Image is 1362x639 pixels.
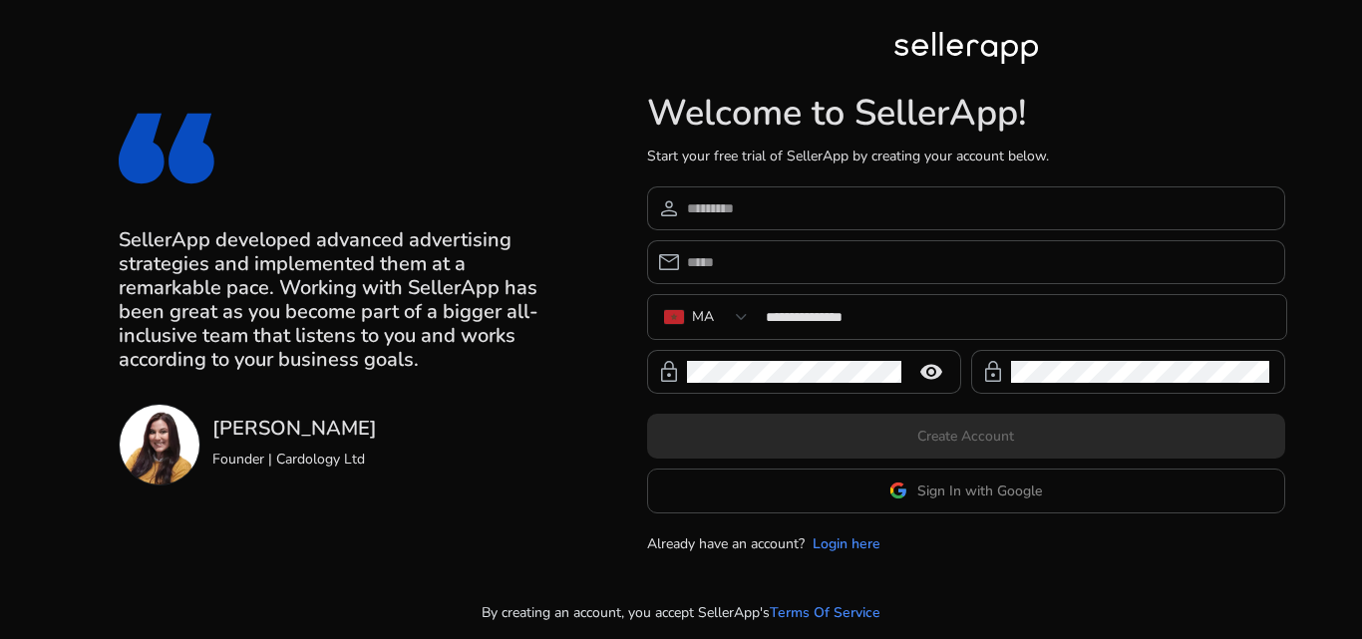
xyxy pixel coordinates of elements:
span: lock [657,360,681,384]
span: lock [981,360,1005,384]
span: email [657,250,681,274]
h1: Welcome to SellerApp! [647,92,1285,135]
h3: SellerApp developed advanced advertising strategies and implemented them at a remarkable pace. Wo... [119,228,544,372]
div: MA [692,306,714,328]
a: Login here [813,533,880,554]
p: Start your free trial of SellerApp by creating your account below. [647,146,1285,166]
mat-icon: remove_red_eye [907,360,955,384]
p: Founder | Cardology Ltd [212,449,377,470]
p: Already have an account? [647,533,805,554]
h3: [PERSON_NAME] [212,417,377,441]
span: person [657,196,681,220]
a: Terms Of Service [770,602,880,623]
